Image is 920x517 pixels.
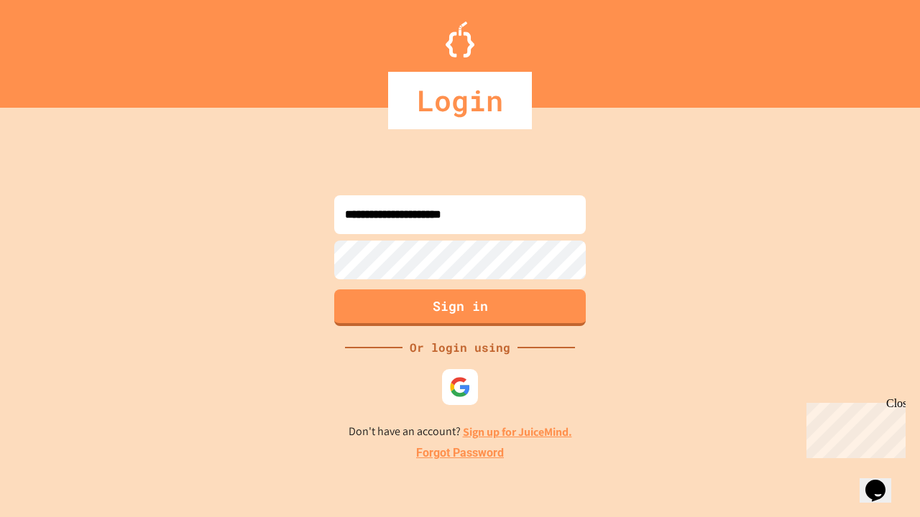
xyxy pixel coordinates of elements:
a: Forgot Password [416,444,504,462]
div: Or login using [402,339,517,356]
a: Sign up for JuiceMind. [463,424,572,439]
iframe: chat widget [860,460,906,503]
div: Chat with us now!Close [6,6,99,91]
div: Login [388,72,532,129]
img: Logo.svg [446,22,474,57]
img: google-icon.svg [449,376,471,398]
button: Sign in [334,289,586,326]
p: Don't have an account? [349,423,572,441]
iframe: chat widget [801,397,906,458]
